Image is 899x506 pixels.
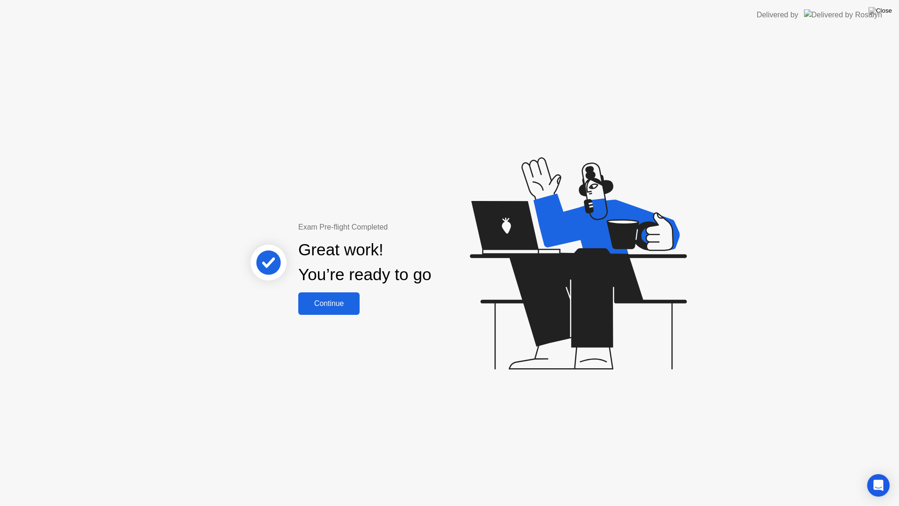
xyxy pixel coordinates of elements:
div: Continue [301,299,357,308]
img: Close [869,7,892,15]
div: Exam Pre-flight Completed [298,222,492,233]
button: Continue [298,292,360,315]
div: Open Intercom Messenger [867,474,890,497]
div: Great work! You’re ready to go [298,238,431,287]
div: Delivered by [757,9,798,21]
img: Delivered by Rosalyn [804,9,882,20]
